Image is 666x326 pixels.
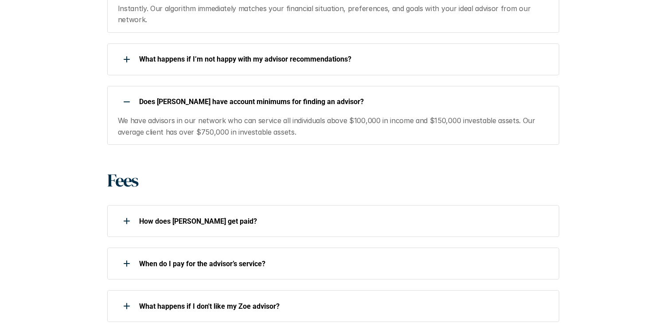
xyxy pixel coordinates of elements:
p: How does [PERSON_NAME] get paid? [139,217,548,225]
p: Instantly. Our algorithm immediately matches your financial situation, preferences, and goals wit... [118,3,548,26]
p: We have advisors in our network who can service all individuals above $100,000 in income and $150... [118,115,548,138]
p: Does [PERSON_NAME] have account minimums for finding an advisor? [139,97,548,106]
p: What happens if I’m not happy with my advisor recommendations? [139,55,548,63]
h1: Fees [107,170,138,191]
p: What happens if I don't like my Zoe advisor? [139,302,548,310]
p: When do I pay for the advisor’s service? [139,260,548,268]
